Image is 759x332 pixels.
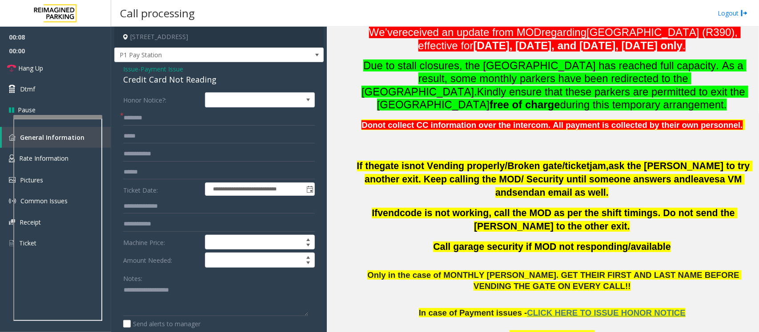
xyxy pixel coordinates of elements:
img: 'icon' [9,198,16,205]
span: Due to stall closures, the [GEOGRAPHIC_DATA] has reached full capacity. As a result, some monthly... [361,59,747,98]
span: Dtmf [20,84,35,94]
div: Credit Card Not Reading [123,74,315,86]
span: during this temporary arrangement. [560,99,727,111]
a: General Information [2,127,111,148]
img: 'icon' [9,239,15,247]
img: 'icon' [9,134,16,141]
span: [DATE], [DATE], and [DATE], [DATE] only [474,40,683,51]
label: Machine Price: [121,235,203,250]
span: free of charge [490,99,560,111]
span: received an update from MOD [399,26,542,38]
span: an email as well. [534,187,609,198]
span: Kindly ensure that these parkers are permitted to exit the [GEOGRAPHIC_DATA] [377,86,748,111]
span: Increase value [302,253,314,260]
span: - [138,65,183,73]
span: leaves [691,174,720,185]
a: CLICK HERE TO ISSUE HONOR NOTICE [527,310,686,317]
span: [GEOGRAPHIC_DATA] (R390), effective for [418,26,741,51]
span: send [512,187,534,198]
label: Notes: [123,271,142,283]
label: Ticket Date: [121,182,203,196]
h4: [STREET_ADDRESS] [114,27,324,47]
span: Decrease value [302,242,314,249]
span: Payment Issue [141,64,183,74]
label: Send alerts to manager [123,319,201,328]
span: Only in the case of MONTHLY [PERSON_NAME]. GET THEIR FIRST AND LAST NAME BEFORE VENDING THE GATE ... [367,270,742,291]
img: logout [741,8,748,18]
span: . [683,40,686,51]
img: 'icon' [9,154,15,162]
span: Decrease value [302,260,314,267]
h3: Call processing [116,2,199,24]
a: Logout [718,8,748,18]
span: Donot collect CC information over the intercom. All payment is collected by their own personnel. [361,120,743,130]
span: Call garage security if MOD not responding/available [433,241,671,252]
span: CLICK HERE TO ISSUE HONOR NOTICE [527,308,686,317]
span: If the [357,161,380,171]
span: not Vending properly/Broken gate/ticket [410,161,590,171]
span: In case of Payment issues - [419,308,527,317]
label: Honor Notice?: [121,92,203,107]
span: P1 Pay Station [115,48,281,62]
span: We’ve [369,26,399,38]
span: Toggle popup [305,183,314,195]
span: Increase value [302,235,314,242]
label: Amount Needed: [121,253,203,268]
span: Hang Up [18,63,43,73]
img: 'icon' [9,177,16,183]
span: jam, [590,161,609,171]
span: regarding [542,26,586,38]
span: gate is [380,161,410,172]
span: a VM and [495,174,745,198]
span: Issue [123,64,138,74]
span: ask the [PERSON_NAME] to try another exit. Keep calling the MOD/ Security until someone answers and [365,161,752,185]
span: If [372,208,377,218]
span: code is not working, call the MOD as per the shift timings. Do not send the [PERSON_NAME] to the ... [400,208,738,232]
img: 'icon' [9,219,15,225]
span: vend [377,208,400,218]
span: Pause [18,105,36,115]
